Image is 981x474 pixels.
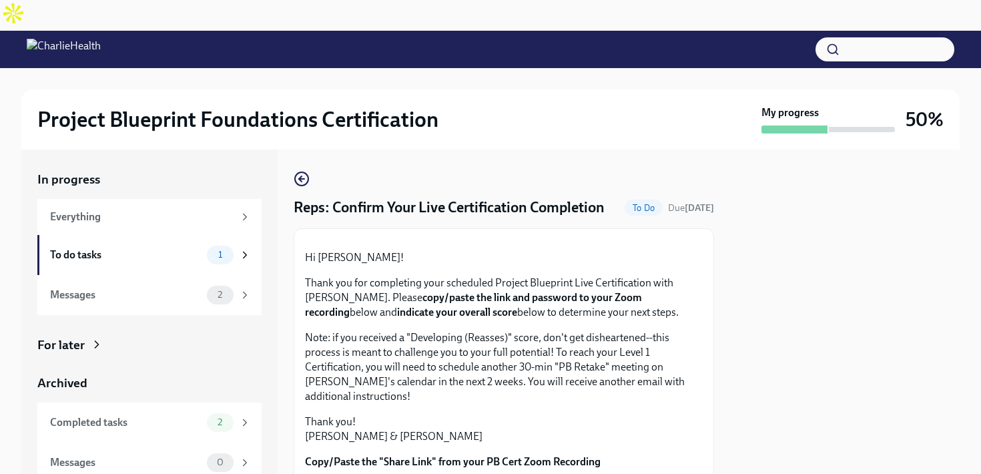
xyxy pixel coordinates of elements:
[625,203,663,213] span: To Do
[397,306,517,318] strong: indicate your overall score
[210,250,230,260] span: 1
[209,457,232,467] span: 0
[294,198,605,218] h4: Reps: Confirm Your Live Certification Completion
[305,455,703,469] label: Copy/Paste the "Share Link" from your PB Cert Zoom Recording
[27,39,101,60] img: CharlieHealth
[906,107,944,132] h3: 50%
[305,250,703,265] p: Hi [PERSON_NAME]!
[37,336,262,354] a: For later
[305,415,703,444] p: Thank you! [PERSON_NAME] & [PERSON_NAME]
[37,375,262,392] a: Archived
[37,403,262,443] a: Completed tasks2
[50,248,202,262] div: To do tasks
[685,202,714,214] strong: [DATE]
[305,291,642,318] strong: copy/paste the link and password to your Zoom recording
[210,290,230,300] span: 2
[37,275,262,315] a: Messages2
[210,417,230,427] span: 2
[37,106,438,133] h2: Project Blueprint Foundations Certification
[37,336,85,354] div: For later
[37,199,262,235] a: Everything
[668,202,714,214] span: Due
[50,455,202,470] div: Messages
[50,415,202,430] div: Completed tasks
[305,276,703,320] p: Thank you for completing your scheduled Project Blueprint Live Certification with [PERSON_NAME]. ...
[668,202,714,214] span: October 2nd, 2025 12:00
[50,288,202,302] div: Messages
[761,105,819,120] strong: My progress
[37,171,262,188] a: In progress
[305,330,703,404] p: Note: if you received a "Developing (Reasses)" score, don't get disheartened--this process is mea...
[50,210,234,224] div: Everything
[37,235,262,275] a: To do tasks1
